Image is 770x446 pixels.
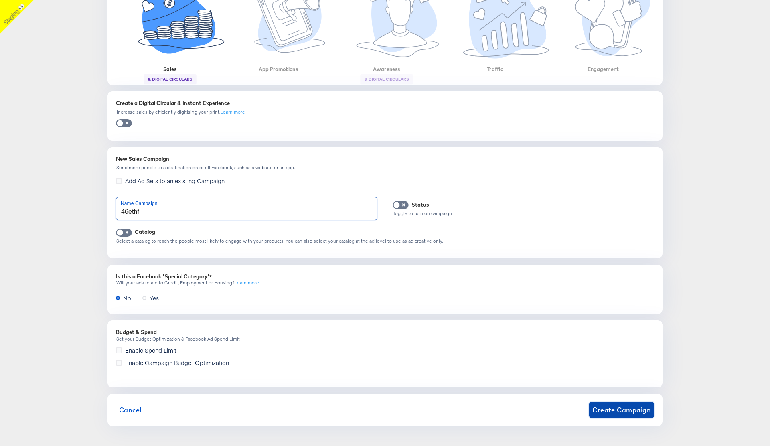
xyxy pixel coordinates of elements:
[116,328,654,336] div: Budget & Spend
[125,177,225,185] span: Add Ad Sets to an existing Campaign
[235,280,259,286] a: Learn more
[116,402,145,418] button: Cancel
[116,273,654,280] div: Is this a Facebook 'Special Category'?
[116,109,221,115] div: Increase sales by efficiently digitising your print.
[116,155,654,163] div: New Sales Campaign
[150,294,159,302] span: Yes
[144,77,196,82] span: & DIGITAL CIRCULARS
[116,238,654,244] div: Select a catalog to reach the people most likely to engage with your products. You can also selec...
[393,211,654,216] div: Toggle to turn on campaign
[116,336,654,342] div: Set your Budget Optimization & Facebook Ad Spend Limit
[125,359,229,367] span: Enable Campaign Budget Optimization
[411,201,429,209] div: Status
[119,404,142,416] span: Cancel
[592,404,651,416] span: Create Campaign
[116,280,654,286] div: Will your ads relate to Credit, Employment or Housing?
[360,77,413,82] span: & DIGITAL CIRCULARS
[116,197,377,220] input: Enter your campaign name
[221,109,245,115] a: Learn more
[125,346,176,354] span: Enable Spend Limit
[116,99,654,107] div: Create a Digital Circular & Instant Experience
[589,402,654,418] button: Create Campaign
[135,228,155,236] div: Catalog
[123,294,131,302] span: No
[116,165,654,170] div: Send more people to a destination on or off Facebook, such as a website or an app.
